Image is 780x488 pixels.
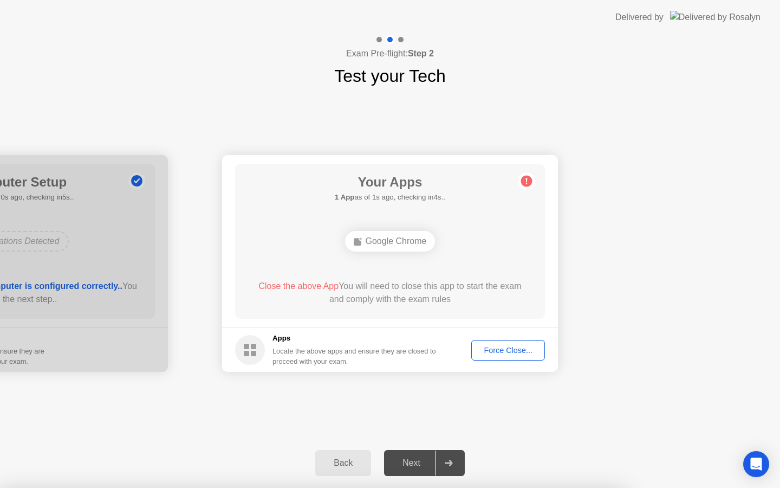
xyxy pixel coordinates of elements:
[475,346,541,355] div: Force Close...
[743,451,769,477] div: Open Intercom Messenger
[387,458,435,468] div: Next
[258,281,339,291] span: Close the above App
[318,458,368,468] div: Back
[408,49,434,58] b: Step 2
[615,11,664,24] div: Delivered by
[272,346,437,367] div: Locate the above apps and ensure they are closed to proceed with your exam.
[346,47,434,60] h4: Exam Pre-flight:
[335,192,445,203] h5: as of 1s ago, checking in4s..
[670,11,760,23] img: Delivered by Rosalyn
[335,193,354,201] b: 1 App
[345,231,435,252] div: Google Chrome
[251,280,530,306] div: You will need to close this app to start the exam and comply with the exam rules
[335,172,445,192] h1: Your Apps
[272,333,437,344] h5: Apps
[334,63,446,89] h1: Test your Tech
